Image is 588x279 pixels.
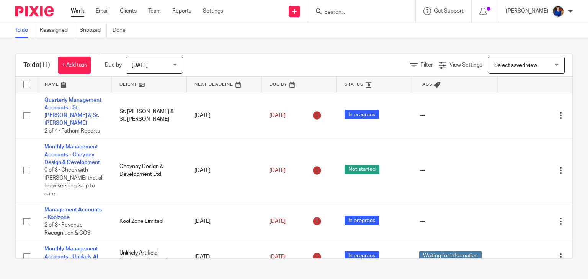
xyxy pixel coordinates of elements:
[187,139,262,202] td: [DATE]
[552,5,564,18] img: Nicole.jpeg
[172,7,191,15] a: Reports
[345,216,379,225] span: In progress
[419,217,490,225] div: ---
[419,167,490,174] div: ---
[120,7,137,15] a: Clients
[112,139,187,202] td: Cheyney Design & Development Ltd.
[345,110,379,119] span: In progress
[269,254,286,260] span: [DATE]
[44,207,102,220] a: Management Accounts - Koolzone
[44,246,98,259] a: Monthly Management Accounts - Unlikely AI
[419,251,482,261] span: Waiting for information
[419,112,490,119] div: ---
[96,7,108,15] a: Email
[58,57,91,74] a: + Add task
[112,202,187,241] td: Kool Zone Limited
[203,7,223,15] a: Settings
[345,165,379,174] span: Not started
[80,23,107,38] a: Snoozed
[44,128,100,134] span: 2 of 4 · Fathom Reports
[23,61,50,69] h1: To do
[44,168,103,197] span: 0 of 3 · Check with [PERSON_NAME] that all book keeping is up to date.
[44,222,91,236] span: 2 of 8 · Revenue Recognition & COS
[15,6,54,16] img: Pixie
[434,8,464,14] span: Get Support
[494,63,537,68] span: Select saved view
[506,7,548,15] p: [PERSON_NAME]
[39,62,50,68] span: (11)
[421,62,433,68] span: Filter
[113,23,131,38] a: Done
[148,7,161,15] a: Team
[269,219,286,224] span: [DATE]
[449,62,482,68] span: View Settings
[40,23,74,38] a: Reassigned
[105,61,122,69] p: Due by
[187,92,262,139] td: [DATE]
[44,97,101,126] a: Quarterly Management Accounts - St. [PERSON_NAME] & St. [PERSON_NAME]
[345,251,379,261] span: In progress
[71,7,84,15] a: Work
[44,144,100,165] a: Monthly Management Accounts - Cheyney Design & Development
[420,82,433,86] span: Tags
[269,168,286,173] span: [DATE]
[112,92,187,139] td: St. [PERSON_NAME] & St. [PERSON_NAME]
[269,113,286,118] span: [DATE]
[112,241,187,273] td: Unlikely Artificial Intelligence Limited
[323,9,392,16] input: Search
[187,241,262,273] td: [DATE]
[187,202,262,241] td: [DATE]
[132,63,148,68] span: [DATE]
[15,23,34,38] a: To do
